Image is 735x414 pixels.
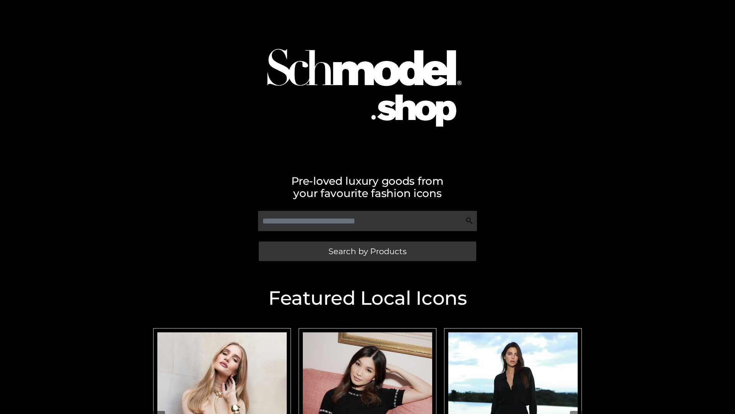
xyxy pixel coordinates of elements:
a: Search by Products [259,242,476,261]
h2: Featured Local Icons​ [149,289,586,308]
h2: Pre-loved luxury goods from your favourite fashion icons [149,175,586,199]
span: Search by Products [328,247,407,255]
img: Search Icon [465,217,473,225]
